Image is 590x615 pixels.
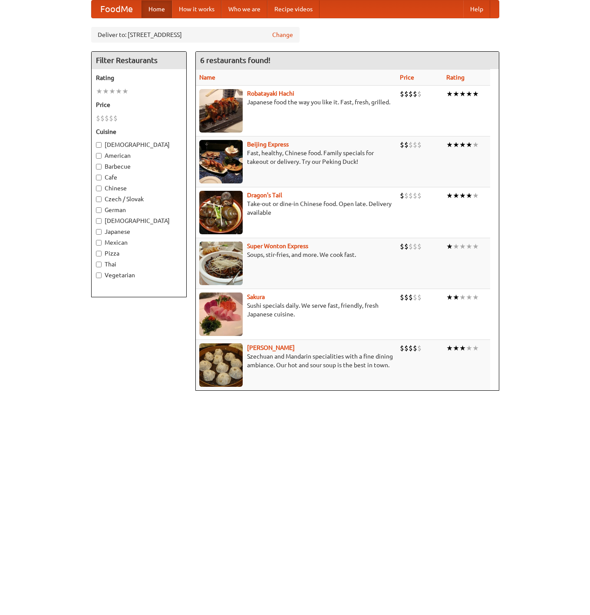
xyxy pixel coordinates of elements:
[96,142,102,148] input: [DEMOGRAPHIC_DATA]
[446,293,453,302] li: ★
[413,293,417,302] li: $
[453,191,459,200] li: ★
[96,175,102,180] input: Cafe
[199,242,243,285] img: superwonton.jpg
[404,191,409,200] li: $
[96,164,102,170] input: Barbecue
[199,199,393,217] p: Take-out or dine-in Chinese food. Open late. Delivery available
[417,343,422,353] li: $
[417,89,422,99] li: $
[413,242,417,251] li: $
[404,242,409,251] li: $
[417,293,422,302] li: $
[96,195,182,203] label: Czech / Slovak
[466,140,472,150] li: ★
[453,343,459,353] li: ★
[96,216,182,225] label: [DEMOGRAPHIC_DATA]
[472,89,479,99] li: ★
[409,242,413,251] li: $
[96,206,182,214] label: German
[459,293,466,302] li: ★
[446,191,453,200] li: ★
[96,273,102,278] input: Vegetarian
[96,127,182,136] h5: Cuisine
[200,56,270,64] ng-pluralize: 6 restaurants found!
[109,113,113,123] li: $
[417,191,422,200] li: $
[247,90,294,97] b: Robatayaki Hachi
[400,74,414,81] a: Price
[172,0,221,18] a: How it works
[109,86,115,96] li: ★
[466,293,472,302] li: ★
[466,242,472,251] li: ★
[92,52,186,69] h4: Filter Restaurants
[115,86,122,96] li: ★
[199,98,393,106] p: Japanese food the way you like it. Fast, fresh, grilled.
[247,141,289,148] a: Beijing Express
[96,227,182,236] label: Japanese
[413,89,417,99] li: $
[199,293,243,336] img: sakura.jpg
[247,344,295,351] a: [PERSON_NAME]
[400,242,404,251] li: $
[96,229,102,235] input: Japanese
[199,191,243,234] img: dragon.jpg
[96,100,182,109] h5: Price
[96,184,182,193] label: Chinese
[400,89,404,99] li: $
[453,89,459,99] li: ★
[100,113,105,123] li: $
[96,153,102,159] input: American
[404,293,409,302] li: $
[96,271,182,279] label: Vegetarian
[446,140,453,150] li: ★
[96,173,182,182] label: Cafe
[453,293,459,302] li: ★
[404,343,409,353] li: $
[446,343,453,353] li: ★
[96,113,100,123] li: $
[446,242,453,251] li: ★
[413,343,417,353] li: $
[199,343,243,387] img: shandong.jpg
[96,238,182,247] label: Mexican
[113,113,118,123] li: $
[459,343,466,353] li: ★
[96,140,182,149] label: [DEMOGRAPHIC_DATA]
[409,89,413,99] li: $
[221,0,267,18] a: Who we are
[463,0,490,18] a: Help
[96,86,102,96] li: ★
[96,207,102,213] input: German
[96,162,182,171] label: Barbecue
[96,262,102,267] input: Thai
[459,242,466,251] li: ★
[413,191,417,200] li: $
[105,113,109,123] li: $
[409,343,413,353] li: $
[96,186,102,191] input: Chinese
[199,301,393,319] p: Sushi specials daily. We serve fast, friendly, fresh Japanese cuisine.
[247,243,308,249] a: Super Wonton Express
[96,240,102,246] input: Mexican
[199,149,393,166] p: Fast, healthy, Chinese food. Family specials for takeout or delivery. Try our Peking Duck!
[247,293,265,300] a: Sakura
[96,251,102,256] input: Pizza
[96,260,182,269] label: Thai
[472,242,479,251] li: ★
[459,140,466,150] li: ★
[96,151,182,160] label: American
[96,218,102,224] input: [DEMOGRAPHIC_DATA]
[96,73,182,82] h5: Rating
[446,89,453,99] li: ★
[142,0,172,18] a: Home
[459,89,466,99] li: ★
[91,27,300,43] div: Deliver to: [STREET_ADDRESS]
[247,192,282,199] b: Dragon's Tail
[409,293,413,302] li: $
[466,343,472,353] li: ★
